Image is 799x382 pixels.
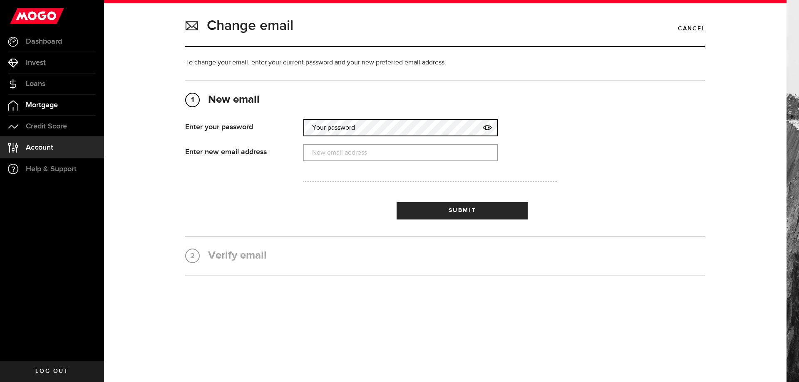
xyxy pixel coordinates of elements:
[207,15,293,37] h1: Change email
[186,249,199,263] span: 2
[303,144,498,161] label: New email address
[303,119,498,136] label: Your password
[185,119,291,132] div: Enter your password
[449,207,476,213] span: Submit
[185,58,705,68] p: To change your email, enter your current password and your new preferred email address.
[477,119,498,136] a: toggle-password
[185,144,291,157] div: Enter new email address
[26,101,58,109] span: Mortgage
[26,144,53,151] span: Account
[26,123,67,130] span: Credit Score
[397,202,528,219] button: Submit
[26,38,62,45] span: Dashboard
[185,249,705,262] h2: Verify email
[26,59,46,67] span: Invest
[35,368,68,374] span: Log out
[185,94,705,106] h2: New email
[186,94,199,107] span: 1
[26,80,45,88] span: Loans
[26,165,77,173] span: Help & Support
